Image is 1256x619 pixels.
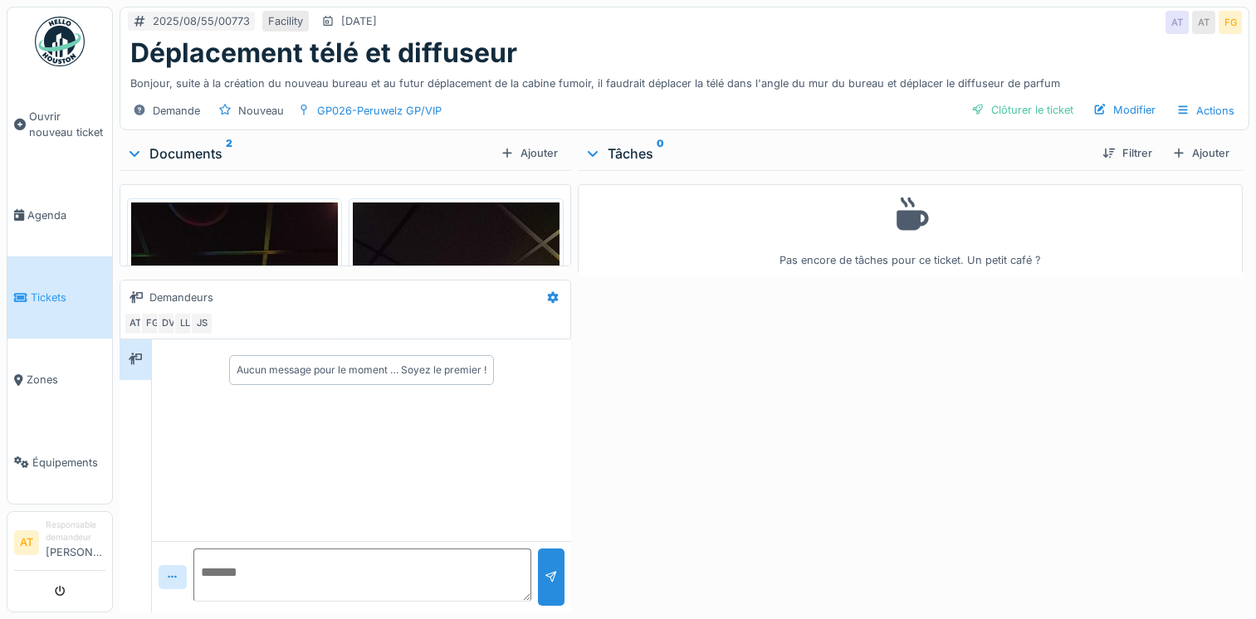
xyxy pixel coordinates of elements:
span: Zones [27,372,105,387]
div: AT [1166,11,1189,34]
div: Pas encore de tâches pour ce ticket. Un petit café ? [589,192,1232,269]
sup: 0 [657,144,664,163]
li: [PERSON_NAME] [46,519,105,567]
div: Actions [1169,99,1242,123]
li: AT [14,530,39,555]
a: Équipements [7,422,112,504]
div: AT [1192,11,1215,34]
div: AT [124,312,147,335]
a: Zones [7,339,112,421]
div: Tâches [584,144,1089,163]
a: Tickets [7,256,112,339]
sup: 2 [226,144,232,163]
div: DV [157,312,180,335]
div: FG [1219,11,1242,34]
img: Badge_color-CXgf-gQk.svg [35,17,85,66]
div: Demandeurs [149,290,213,305]
div: JS [190,312,213,335]
div: Modifier [1087,99,1162,121]
div: LL [173,312,197,335]
div: Facility [268,13,303,29]
a: AT Responsable demandeur[PERSON_NAME] [14,519,105,571]
span: Ouvrir nouveau ticket [29,109,105,140]
a: Agenda [7,174,112,256]
div: Demande [153,103,200,119]
div: Responsable demandeur [46,519,105,544]
div: GP026-Peruwelz GP/VIP [317,103,442,119]
div: Filtrer [1096,142,1159,164]
h1: Déplacement télé et diffuseur [130,37,517,69]
div: Nouveau [238,103,284,119]
a: Ouvrir nouveau ticket [7,76,112,174]
div: [DATE] [341,13,377,29]
span: Agenda [27,207,105,223]
div: 2025/08/55/00773 [153,13,250,29]
div: Documents [126,144,494,163]
span: Tickets [31,290,105,305]
div: Bonjour, suite à la création du nouveau bureau et au futur déplacement de la cabine fumoir, il fa... [130,69,1239,91]
div: Aucun message pour le moment … Soyez le premier ! [237,363,486,378]
div: Clôturer le ticket [965,99,1080,121]
div: Ajouter [494,142,564,164]
div: FG [140,312,164,335]
span: Équipements [32,455,105,470]
div: Ajouter [1166,142,1236,164]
